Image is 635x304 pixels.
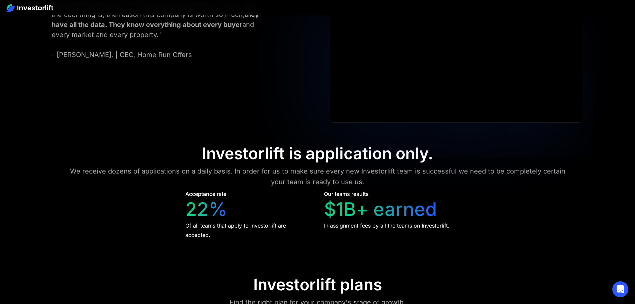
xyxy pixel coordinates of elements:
div: $1B+ earned [324,198,437,221]
div: Acceptance rate [185,190,226,198]
div: Open Intercom Messenger [612,281,628,297]
div: Of all teams that apply to Investorlift are accepted. [185,221,312,240]
div: 22% [185,198,227,221]
div: Investorlift is application only. [202,144,433,163]
div: We receive dozens of applications on a daily basis. In order for us to make sure every new Invest... [64,166,572,187]
div: In assignment fees by all the teams on Investorlift. [324,221,449,230]
div: Investorlift plans [253,275,382,294]
strong: they have all the data. They know everything about every buyer [52,11,259,29]
div: Our teams results [324,190,369,198]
